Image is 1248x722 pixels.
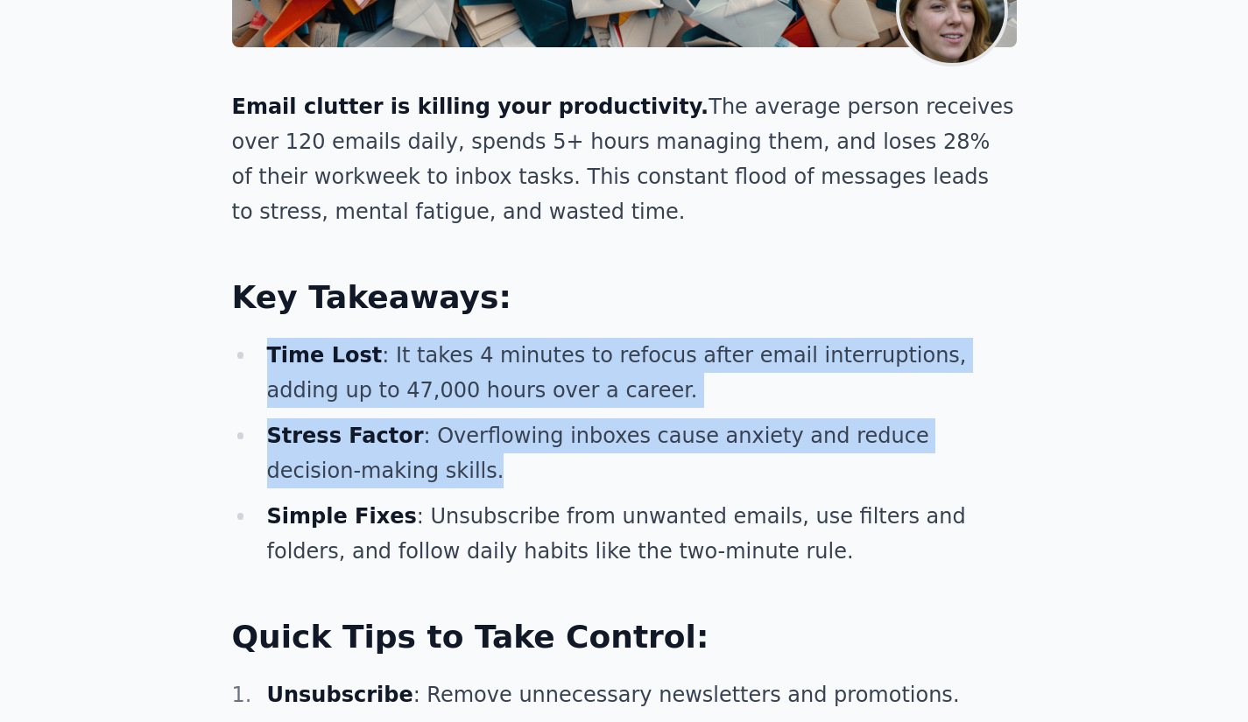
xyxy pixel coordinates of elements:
[232,677,1017,712] li: : Remove unnecessary newsletters and promotions.
[267,683,413,707] strong: Unsubscribe
[267,504,417,529] strong: Simple Fixes
[232,338,1017,408] li: : It takes 4 minutes to refocus after email interruptions, adding up to 47,000 hours over a career.
[232,95,709,119] strong: Email clutter is killing your productivity.
[232,418,1017,488] li: : Overflowing inboxes cause anxiety and reduce decision-making skills.
[232,618,1017,656] h3: Quick Tips to Take Control:
[232,89,1017,229] p: The average person receives over 120 emails daily, spends 5+ hours managing them, and loses 28% o...
[232,499,1017,569] li: : Unsubscribe from unwanted emails, use filters and folders, and follow daily habits like the two...
[232,278,1017,317] h3: Key Takeaways:
[267,424,424,448] strong: Stress Factor
[267,343,383,368] strong: Time Lost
